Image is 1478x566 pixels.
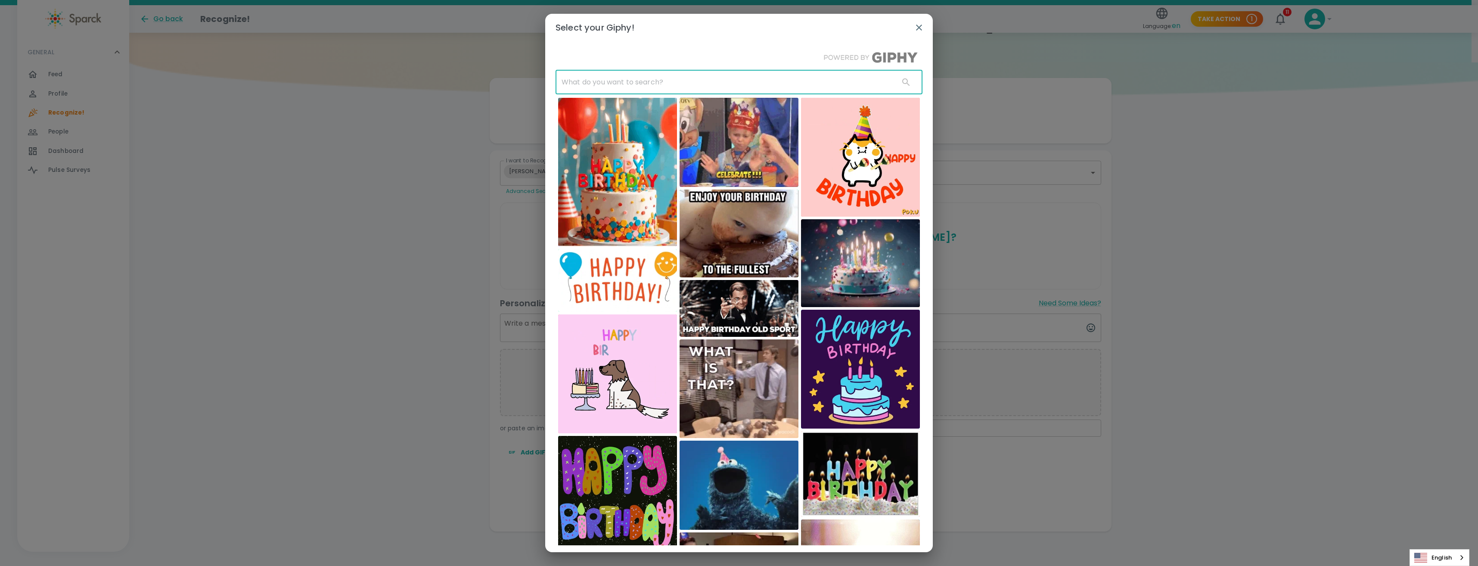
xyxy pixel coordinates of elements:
[1410,549,1469,566] aside: Language selected: English
[801,431,920,517] img: Text gif. Rainbow-colored candles atop a sprinkled cake with the flames rising up and down, readi...
[801,310,920,429] img: Happy Birthday GIF by Heather Roberts
[558,249,677,312] img: Text gif. Multicolored balloons, some with smiley faces, float past the text "Happy Birthday!"
[558,98,677,246] img: Happy Birthday Party GIF
[545,14,933,41] h2: Select your Giphy!
[680,280,798,337] img: Happy Birthday GIF
[1410,550,1469,566] a: English
[556,70,892,94] input: What do you want to search?
[680,339,798,438] img: The Office gif. John Krasinski as Jim in a room with half-blown up brown balloons and toilet pape...
[801,98,920,217] img: Happy Birthday Celebration GIF by Poku Meow
[558,436,677,555] img: Text gif. Multi-colored text, "Happy Birthday," flashes against a black speckled background, each...
[680,190,798,277] img: Video gif. A messy, naked baby smushes its face into a chocolate cake, one eye staring at us as i...
[1410,549,1469,566] div: Language
[680,98,798,187] img: Video gif. A little boy in a Chuck E. Cheese birthday crown dances in celebration. Text, “Celebra...
[819,52,922,63] img: Powered by GIPHY
[801,219,920,307] img: Video gif. A birthday cake with lit candles sits on a table. Confetti falls around it and the can...
[680,441,798,530] img: Sesame Street gif. Cookie Monster, wearing a pink party hat, dances around and waves his arms in ...
[558,314,677,433] img: Birthday Cake GIF by bymartioska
